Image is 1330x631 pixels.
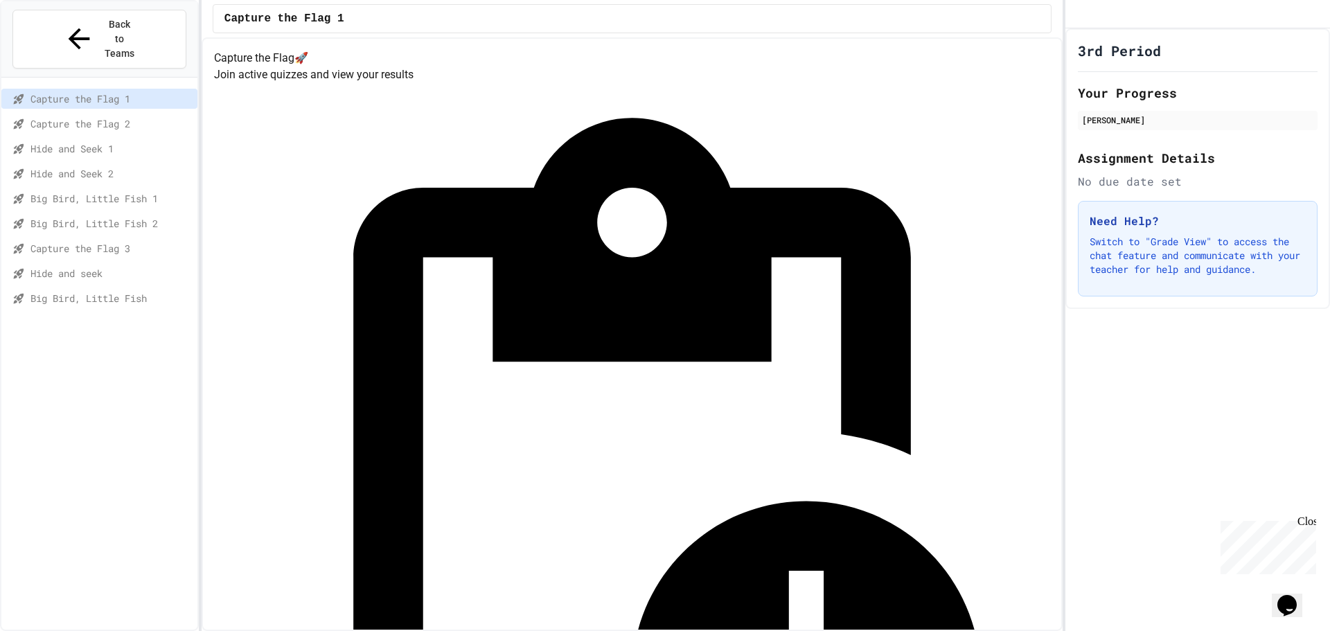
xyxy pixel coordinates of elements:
span: Capture the Flag 1 [224,10,344,27]
span: Big Bird, Little Fish [30,291,192,305]
span: Capture the Flag 2 [30,116,192,131]
h3: Need Help? [1090,213,1306,229]
span: Capture the Flag 3 [30,241,192,256]
span: Hide and Seek 2 [30,166,192,181]
button: Back to Teams [12,10,186,69]
span: Capture the Flag 1 [30,91,192,106]
div: No due date set [1078,173,1318,190]
iframe: chat widget [1272,576,1316,617]
div: [PERSON_NAME] [1082,114,1313,126]
h4: Capture the Flag 🚀 [214,50,1050,66]
h2: Assignment Details [1078,148,1318,168]
span: Hide and Seek 1 [30,141,192,156]
div: Chat with us now!Close [6,6,96,88]
h1: 3rd Period [1078,41,1161,60]
p: Switch to "Grade View" to access the chat feature and communicate with your teacher for help and ... [1090,235,1306,276]
span: Back to Teams [103,17,136,61]
iframe: chat widget [1215,515,1316,574]
span: Big Bird, Little Fish 1 [30,191,192,206]
span: Hide and seek [30,266,192,281]
p: Join active quizzes and view your results [214,66,1050,83]
h2: Your Progress [1078,83,1318,103]
span: Big Bird, Little Fish 2 [30,216,192,231]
